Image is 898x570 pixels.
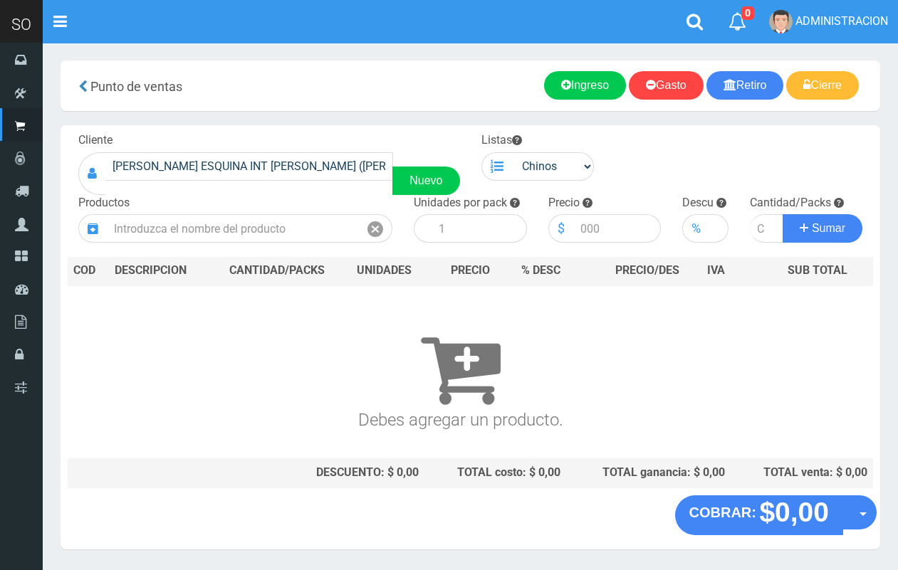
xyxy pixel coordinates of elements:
[78,195,130,211] label: Productos
[135,263,187,277] span: CRIPCION
[521,263,560,277] span: % DESC
[706,71,784,100] a: Retiro
[212,257,343,285] th: CANTIDAD/PACKS
[78,132,113,149] label: Cliente
[548,214,573,243] div: $
[675,495,844,535] button: COBRAR: $0,00
[217,465,419,481] div: DESCUENTO: $ 0,00
[750,195,831,211] label: Cantidad/Packs
[414,195,507,211] label: Unidades por pack
[548,195,580,211] label: Precio
[430,465,560,481] div: TOTAL costo: $ 0,00
[759,497,829,527] strong: $0,00
[451,263,490,279] span: PRECIO
[689,505,756,520] strong: COBRAR:
[750,214,784,243] input: Cantidad
[544,71,626,100] a: Ingreso
[736,465,867,481] div: TOTAL venta: $ 0,00
[109,257,212,285] th: DES
[432,214,527,243] input: 1
[481,132,522,149] label: Listas
[812,222,845,234] span: Sumar
[73,306,847,429] h3: Debes agregar un producto.
[68,257,109,285] th: COD
[682,195,714,211] label: Descu
[682,214,709,243] div: %
[105,152,393,181] input: Consumidor Final
[90,79,182,94] span: Punto de ventas
[741,6,754,20] span: 0
[788,263,847,279] span: SUB TOTAL
[786,71,859,100] a: Cierre
[343,257,425,285] th: UNIDADES
[573,214,662,243] input: 000
[795,14,888,28] span: ADMINISTRACION
[783,214,862,243] button: Sumar
[572,465,726,481] div: TOTAL ganancia: $ 0,00
[107,214,359,243] input: Introduzca el nombre del producto
[629,71,704,100] a: Gasto
[392,167,459,195] a: Nuevo
[707,263,725,277] span: IVA
[769,10,793,33] img: User Image
[709,214,728,243] input: 000
[615,263,679,277] span: PRECIO/DES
